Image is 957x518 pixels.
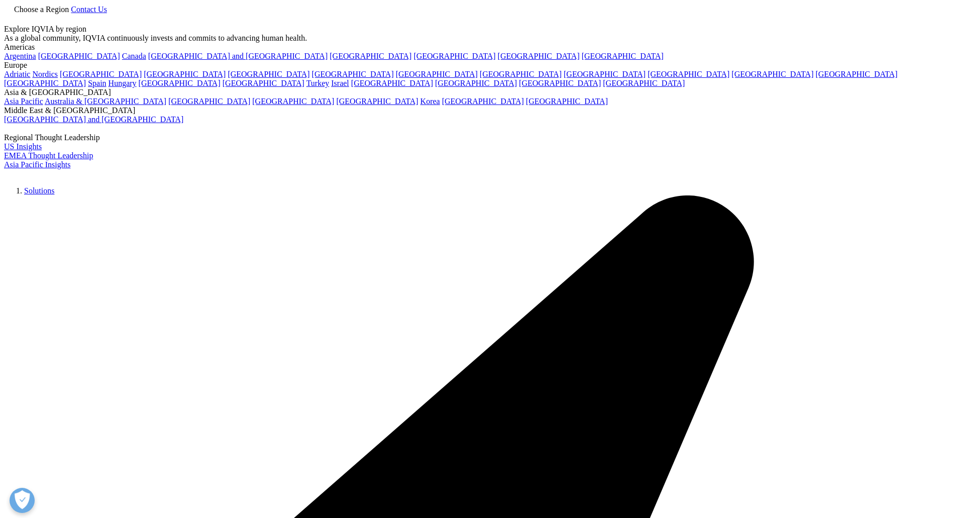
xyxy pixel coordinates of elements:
div: Middle East & [GEOGRAPHIC_DATA] [4,106,953,115]
a: EMEA Thought Leadership [4,151,93,160]
a: [GEOGRAPHIC_DATA] [498,52,580,60]
button: Open Preferences [10,488,35,513]
a: [GEOGRAPHIC_DATA] [648,70,729,78]
a: Solutions [24,186,54,195]
a: [GEOGRAPHIC_DATA] [252,97,334,106]
a: [GEOGRAPHIC_DATA] [351,79,433,87]
a: [GEOGRAPHIC_DATA] [228,70,309,78]
a: [GEOGRAPHIC_DATA] [526,97,608,106]
a: [GEOGRAPHIC_DATA] [168,97,250,106]
a: Israel [331,79,349,87]
a: [GEOGRAPHIC_DATA] [223,79,304,87]
div: Americas [4,43,953,52]
a: Argentina [4,52,36,60]
span: Choose a Region [14,5,69,14]
a: US Insights [4,142,42,151]
a: [GEOGRAPHIC_DATA] [442,97,524,106]
a: Adriatic [4,70,30,78]
a: Nordics [32,70,58,78]
div: Asia & [GEOGRAPHIC_DATA] [4,88,953,97]
a: [GEOGRAPHIC_DATA] and [GEOGRAPHIC_DATA] [4,115,183,124]
a: [GEOGRAPHIC_DATA] [139,79,221,87]
a: [GEOGRAPHIC_DATA] [38,52,120,60]
a: [GEOGRAPHIC_DATA] [60,70,142,78]
div: Explore IQVIA by region [4,25,953,34]
a: [GEOGRAPHIC_DATA] [564,70,646,78]
a: Hungary [109,79,137,87]
a: Canada [122,52,146,60]
a: [GEOGRAPHIC_DATA] [815,70,897,78]
a: [GEOGRAPHIC_DATA] [144,70,226,78]
a: Turkey [306,79,330,87]
a: Asia Pacific Insights [4,160,70,169]
a: Spain [88,79,106,87]
a: [GEOGRAPHIC_DATA] [396,70,478,78]
a: Asia Pacific [4,97,43,106]
div: As a global community, IQVIA continuously invests and commits to advancing human health. [4,34,953,43]
a: [GEOGRAPHIC_DATA] [582,52,664,60]
div: Europe [4,61,953,70]
a: [GEOGRAPHIC_DATA] [603,79,685,87]
a: [GEOGRAPHIC_DATA] [413,52,495,60]
a: [GEOGRAPHIC_DATA] [480,70,562,78]
a: [GEOGRAPHIC_DATA] [336,97,418,106]
a: [GEOGRAPHIC_DATA] [731,70,813,78]
div: Regional Thought Leadership [4,133,953,142]
a: [GEOGRAPHIC_DATA] [4,79,86,87]
a: [GEOGRAPHIC_DATA] [330,52,411,60]
a: [GEOGRAPHIC_DATA] [435,79,517,87]
a: [GEOGRAPHIC_DATA] and [GEOGRAPHIC_DATA] [148,52,328,60]
a: Contact Us [71,5,107,14]
a: [GEOGRAPHIC_DATA] [312,70,394,78]
a: [GEOGRAPHIC_DATA] [519,79,601,87]
a: Australia & [GEOGRAPHIC_DATA] [45,97,166,106]
a: Korea [420,97,440,106]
